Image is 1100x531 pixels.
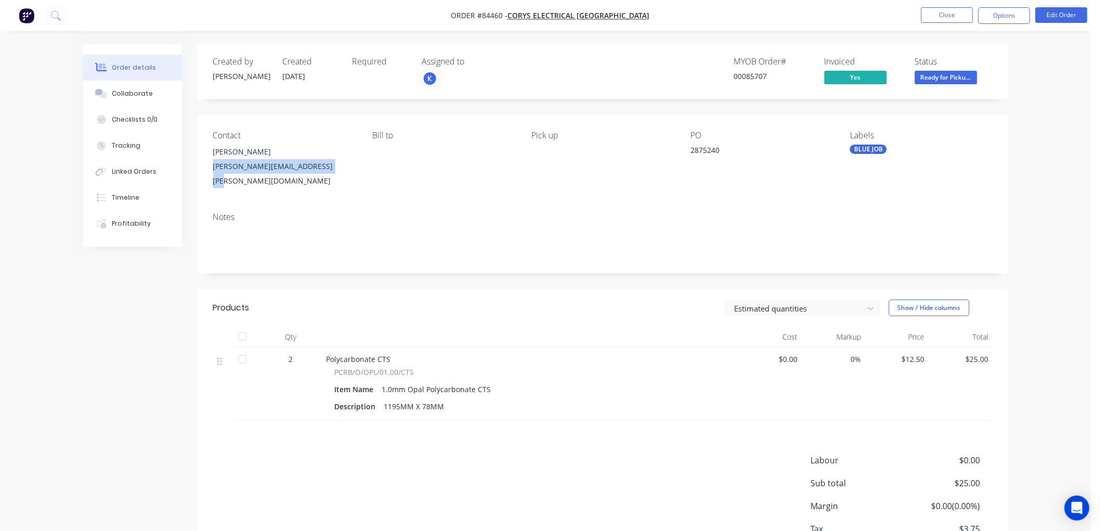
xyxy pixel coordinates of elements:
[112,193,139,202] div: Timeline
[691,131,833,140] div: PO
[802,327,866,347] div: Markup
[889,300,970,316] button: Show / Hide columns
[850,145,887,154] div: BLUE JOB
[289,354,293,365] span: 2
[811,500,903,512] span: Margin
[335,382,378,397] div: Item Name
[903,477,980,489] span: $25.00
[870,354,925,365] span: $12.50
[933,354,989,365] span: $25.00
[451,11,507,21] span: Order #84460 -
[112,167,156,176] div: Linked Orders
[422,71,438,86] button: K
[283,71,306,81] span: [DATE]
[352,57,410,67] div: Required
[335,367,414,378] span: PCRB/O/OPL/01.00/CTS
[213,57,270,67] div: Created by
[112,219,151,228] div: Profitability
[213,302,250,314] div: Products
[531,131,674,140] div: Pick up
[742,354,798,365] span: $0.00
[929,327,993,347] div: Total
[915,71,977,86] button: Ready for Picku...
[326,354,391,364] span: Polycarbonate CTS
[112,141,140,150] div: Tracking
[19,8,34,23] img: Factory
[1065,496,1090,521] div: Open Intercom Messenger
[978,7,1030,24] button: Options
[915,57,993,67] div: Status
[83,211,182,237] button: Profitability
[380,399,449,414] div: 1195MM X 78MM
[734,57,812,67] div: MYOB Order #
[372,131,515,140] div: Bill to
[811,454,903,467] span: Labour
[213,145,356,159] div: [PERSON_NAME]
[850,131,992,140] div: Labels
[83,107,182,133] button: Checklists 0/0
[507,11,649,21] a: Corys Electrical [GEOGRAPHIC_DATA]
[806,354,861,365] span: 0%
[83,133,182,159] button: Tracking
[213,145,356,188] div: [PERSON_NAME][PERSON_NAME][EMAIL_ADDRESS][PERSON_NAME][DOMAIN_NAME]
[83,55,182,81] button: Order details
[213,131,356,140] div: Contact
[83,81,182,107] button: Collaborate
[112,63,156,72] div: Order details
[824,71,887,84] span: Yes
[811,477,903,489] span: Sub total
[112,115,158,124] div: Checklists 0/0
[83,185,182,211] button: Timeline
[213,212,993,222] div: Notes
[283,57,340,67] div: Created
[866,327,929,347] div: Price
[824,57,902,67] div: Invoiced
[691,145,821,159] div: 2875240
[112,89,153,98] div: Collaborate
[378,382,495,397] div: 1.0mm Opal Polycarbonate CTS
[738,327,802,347] div: Cost
[903,454,980,467] span: $0.00
[335,399,380,414] div: Description
[213,71,270,82] div: [PERSON_NAME]
[1036,7,1088,23] button: Edit Order
[921,7,973,23] button: Close
[903,500,980,512] span: $0.00 ( 0.00 %)
[260,327,322,347] div: Qty
[915,71,977,84] span: Ready for Picku...
[213,159,356,188] div: [PERSON_NAME][EMAIL_ADDRESS][PERSON_NAME][DOMAIN_NAME]
[83,159,182,185] button: Linked Orders
[734,71,812,82] div: 00085707
[422,57,526,67] div: Assigned to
